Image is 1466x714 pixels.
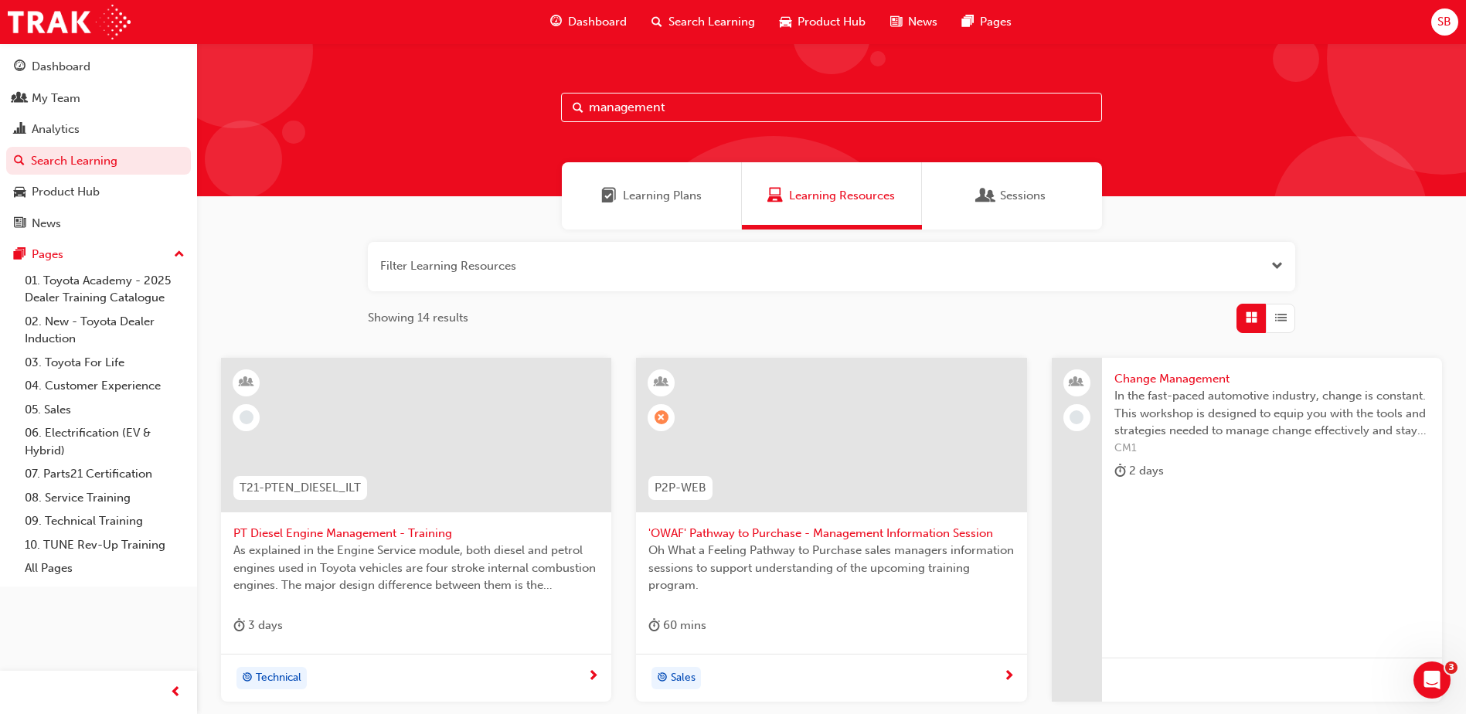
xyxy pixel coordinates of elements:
span: pages-icon [962,12,974,32]
button: SB [1431,8,1458,36]
a: Analytics [6,115,191,144]
a: 09. Technical Training [19,509,191,533]
span: In the fast-paced automotive industry, change is constant. This workshop is designed to equip you... [1114,387,1430,440]
a: Learning ResourcesLearning Resources [742,162,922,229]
a: Search Learning [6,147,191,175]
span: Learning Plans [601,187,617,205]
a: My Team [6,84,191,113]
span: Learning Plans [623,187,702,205]
span: guage-icon [14,60,26,74]
span: next-icon [587,670,599,684]
span: Technical [256,669,301,687]
span: Learning Resources [789,187,895,205]
a: News [6,209,191,238]
span: news-icon [14,217,26,231]
a: 07. Parts21 Certification [19,462,191,486]
span: Grid [1246,309,1257,327]
span: duration-icon [648,616,660,635]
span: PT Diesel Engine Management - Training [233,525,599,542]
span: prev-icon [170,683,182,702]
span: Sessions [1000,187,1046,205]
div: Analytics [32,121,80,138]
div: Dashboard [32,58,90,76]
span: 3 [1445,661,1457,674]
span: duration-icon [233,616,245,635]
a: 10. TUNE Rev-Up Training [19,533,191,557]
a: guage-iconDashboard [538,6,639,38]
a: P2P-WEB'OWAF' Pathway to Purchase - Management Information SessionOh What a Feeling Pathway to Pu... [636,358,1026,702]
a: Dashboard [6,53,191,81]
a: Change ManagementIn the fast-paced automotive industry, change is constant. This workshop is desi... [1052,358,1442,702]
iframe: Intercom live chat [1413,661,1451,699]
span: Sessions [978,187,994,205]
a: 02. New - Toyota Dealer Induction [19,310,191,351]
div: Pages [32,246,63,263]
span: 'OWAF' Pathway to Purchase - Management Information Session [648,525,1014,542]
a: 01. Toyota Academy - 2025 Dealer Training Catalogue [19,269,191,310]
span: guage-icon [550,12,562,32]
span: people-icon [14,92,26,106]
span: pages-icon [14,248,26,262]
div: 2 days [1114,461,1164,481]
span: search-icon [14,155,25,168]
a: T21-PTEN_DIESEL_ILTPT Diesel Engine Management - TrainingAs explained in the Engine Service modul... [221,358,611,702]
a: 05. Sales [19,398,191,422]
span: target-icon [657,668,668,688]
span: Learning Resources [767,187,783,205]
span: CM1 [1114,440,1430,457]
span: car-icon [14,185,26,199]
span: next-icon [1003,670,1015,684]
div: 3 days [233,616,283,635]
span: As explained in the Engine Service module, both diesel and petrol engines used in Toyota vehicles... [233,542,599,594]
span: Oh What a Feeling Pathway to Purchase sales managers information sessions to support understandin... [648,542,1014,594]
a: search-iconSearch Learning [639,6,767,38]
span: P2P-WEB [655,479,706,497]
span: learningRecordVerb_ABSENT-icon [655,410,668,424]
span: learningRecordVerb_NONE-icon [1070,410,1083,424]
span: car-icon [780,12,791,32]
input: Search... [561,93,1102,122]
span: Pages [980,13,1012,31]
div: Product Hub [32,183,100,201]
button: DashboardMy TeamAnalyticsSearch LearningProduct HubNews [6,49,191,240]
span: Product Hub [798,13,866,31]
span: List [1275,309,1287,327]
a: 04. Customer Experience [19,374,191,398]
span: Change Management [1114,370,1430,388]
span: learningRecordVerb_NONE-icon [240,410,253,424]
span: target-icon [242,668,253,688]
a: 03. Toyota For Life [19,351,191,375]
a: All Pages [19,556,191,580]
span: news-icon [890,12,902,32]
div: 60 mins [648,616,706,635]
a: car-iconProduct Hub [767,6,878,38]
span: Search Learning [668,13,755,31]
a: news-iconNews [878,6,950,38]
span: News [908,13,937,31]
span: learningResourceType_INSTRUCTOR_LED-icon [241,372,252,393]
span: duration-icon [1114,461,1126,481]
span: T21-PTEN_DIESEL_ILT [240,479,361,497]
a: Product Hub [6,178,191,206]
button: Pages [6,240,191,269]
a: 06. Electrification (EV & Hybrid) [19,421,191,462]
span: people-icon [1071,372,1082,393]
span: learningResourceType_INSTRUCTOR_LED-icon [656,372,667,393]
img: Trak [8,5,131,39]
span: chart-icon [14,123,26,137]
span: Showing 14 results [368,309,468,327]
span: Dashboard [568,13,627,31]
button: Open the filter [1271,257,1283,275]
a: SessionsSessions [922,162,1102,229]
a: pages-iconPages [950,6,1024,38]
span: up-icon [174,245,185,265]
a: 08. Service Training [19,486,191,510]
span: Sales [671,669,696,687]
a: Learning PlansLearning Plans [562,162,742,229]
div: My Team [32,90,80,107]
span: Search [573,99,583,117]
div: News [32,215,61,233]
